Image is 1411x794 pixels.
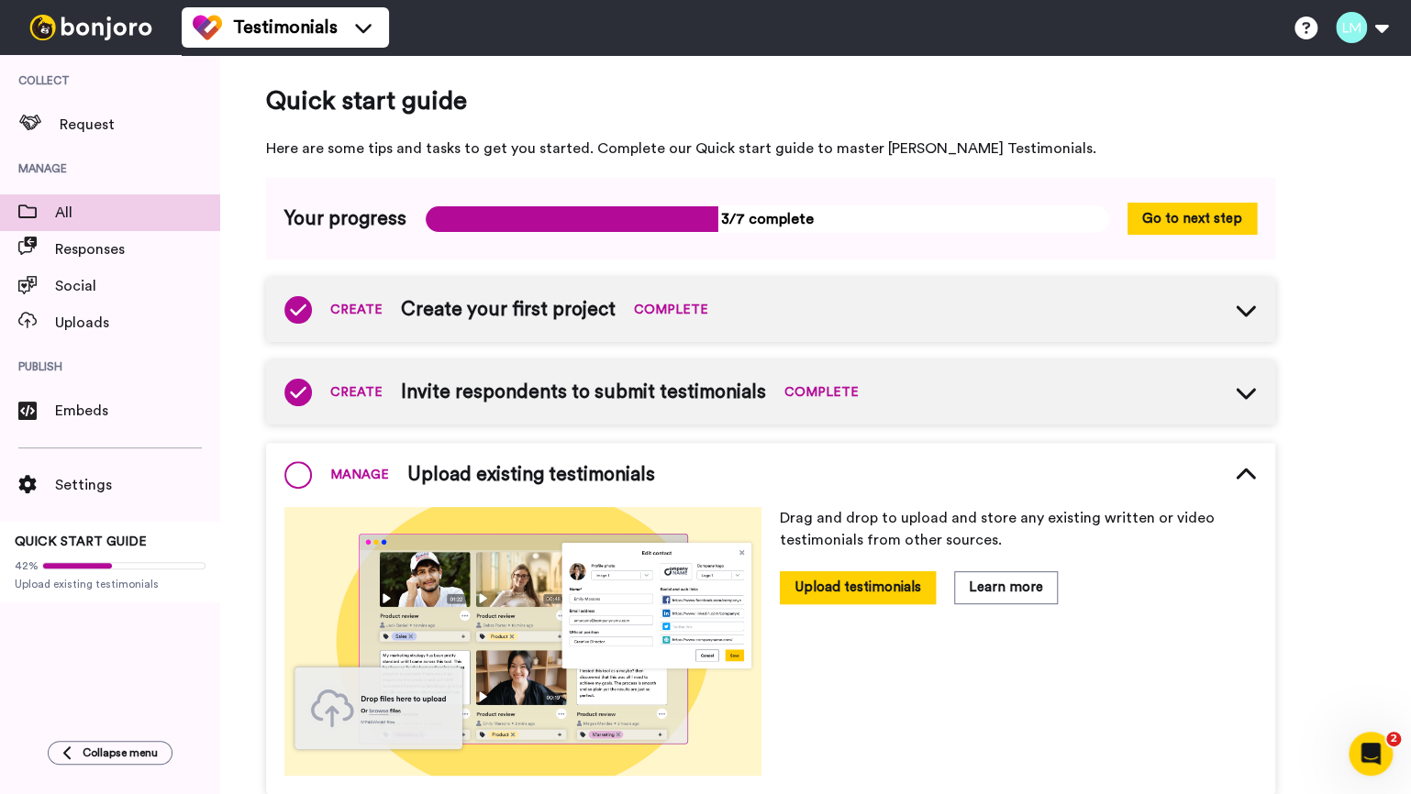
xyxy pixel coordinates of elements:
[55,312,220,334] span: Uploads
[55,238,220,260] span: Responses
[15,558,39,573] span: 42%
[425,205,1109,233] span: 3/7 complete
[1349,732,1393,776] iframe: Intercom live chat
[55,275,220,297] span: Social
[1386,732,1401,746] span: 2
[407,461,655,489] span: Upload existing testimonials
[266,83,1275,119] span: Quick start guide
[634,301,708,319] span: COMPLETE
[233,15,338,40] span: Testimonials
[330,383,383,402] span: CREATE
[15,535,147,548] span: QUICK START GUIDE
[401,296,616,324] span: Create your first project
[55,400,220,422] span: Embeds
[22,15,160,40] img: bj-logo-header-white.svg
[784,383,859,402] span: COMPLETE
[60,114,220,136] span: Request
[48,741,172,765] button: Collapse menu
[780,571,936,603] button: Upload testimonials
[330,301,383,319] span: CREATE
[284,507,761,776] img: 4a9e73a18bff383a38bab373c66e12b8.png
[55,474,220,496] span: Settings
[55,202,220,224] span: All
[401,379,766,406] span: Invite respondents to submit testimonials
[83,745,158,760] span: Collapse menu
[266,138,1275,160] span: Here are some tips and tasks to get you started. Complete our Quick start guide to master [PERSON...
[193,13,222,42] img: tm-color.svg
[284,205,406,233] span: Your progress
[330,466,389,484] span: MANAGE
[954,571,1058,603] button: Learn more
[780,507,1257,551] p: Drag and drop to upload and store any existing written or video testimonials from other sources.
[15,577,206,591] span: Upload existing testimonials
[1128,203,1257,235] button: Go to next step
